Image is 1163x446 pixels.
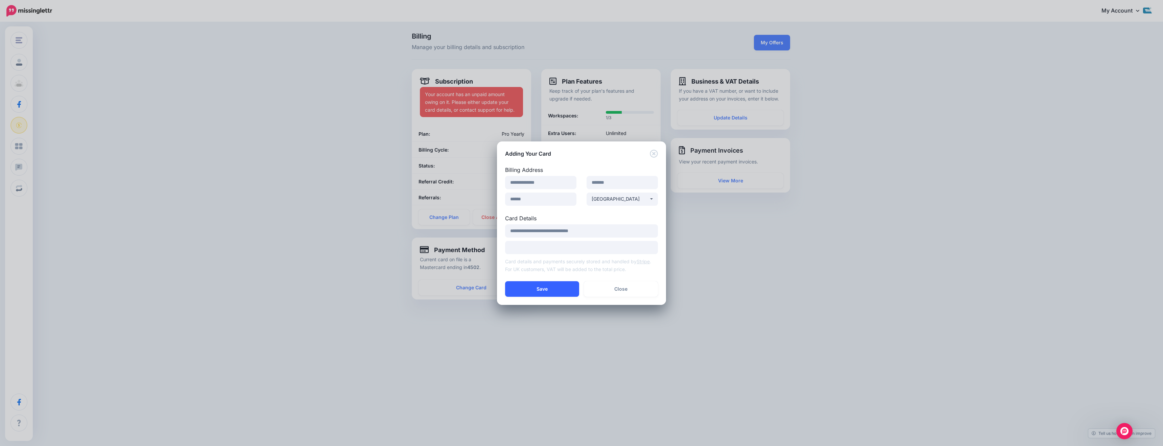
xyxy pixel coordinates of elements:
label: Billing Address [505,166,658,174]
div: Open Intercom Messenger [1116,423,1133,439]
div: [GEOGRAPHIC_DATA] [592,195,649,203]
a: Stripe [637,259,650,264]
h5: Adding Your Card [505,150,551,158]
label: Card Details [505,214,658,222]
button: Canada [587,193,658,206]
button: Save [505,281,579,297]
iframe: To enrich screen reader interactions, please activate Accessibility in Grammarly extension settings [510,243,653,251]
button: Close [584,281,658,297]
p: Card details and payments securely stored and handled by . For UK customers, VAT will be added to... [505,258,658,273]
button: Close [650,150,658,158]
